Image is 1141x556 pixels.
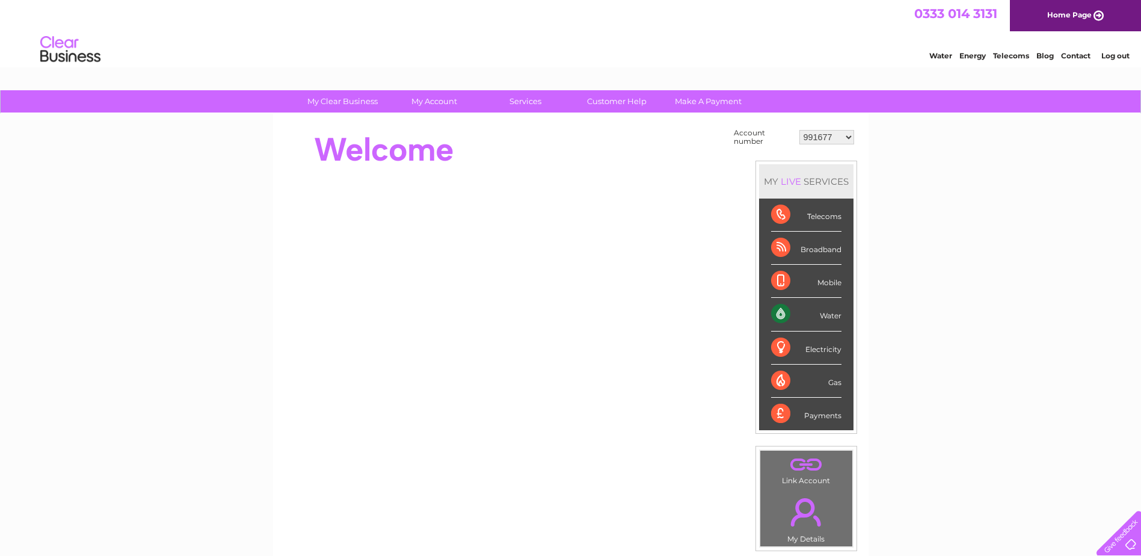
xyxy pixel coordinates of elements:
[778,176,804,187] div: LIVE
[40,31,101,68] img: logo.png
[1061,51,1090,60] a: Contact
[771,398,841,430] div: Payments
[567,90,666,113] a: Customer Help
[993,51,1029,60] a: Telecoms
[771,298,841,331] div: Water
[914,6,997,21] a: 0333 014 3131
[293,90,392,113] a: My Clear Business
[763,454,849,475] a: .
[659,90,758,113] a: Make A Payment
[959,51,986,60] a: Energy
[763,491,849,533] a: .
[771,332,841,365] div: Electricity
[929,51,952,60] a: Water
[476,90,575,113] a: Services
[384,90,484,113] a: My Account
[760,488,853,547] td: My Details
[1101,51,1130,60] a: Log out
[731,126,796,149] td: Account number
[1036,51,1054,60] a: Blog
[759,164,853,199] div: MY SERVICES
[771,365,841,398] div: Gas
[760,450,853,488] td: Link Account
[771,232,841,265] div: Broadband
[771,265,841,298] div: Mobile
[287,7,855,58] div: Clear Business is a trading name of Verastar Limited (registered in [GEOGRAPHIC_DATA] No. 3667643...
[771,199,841,232] div: Telecoms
